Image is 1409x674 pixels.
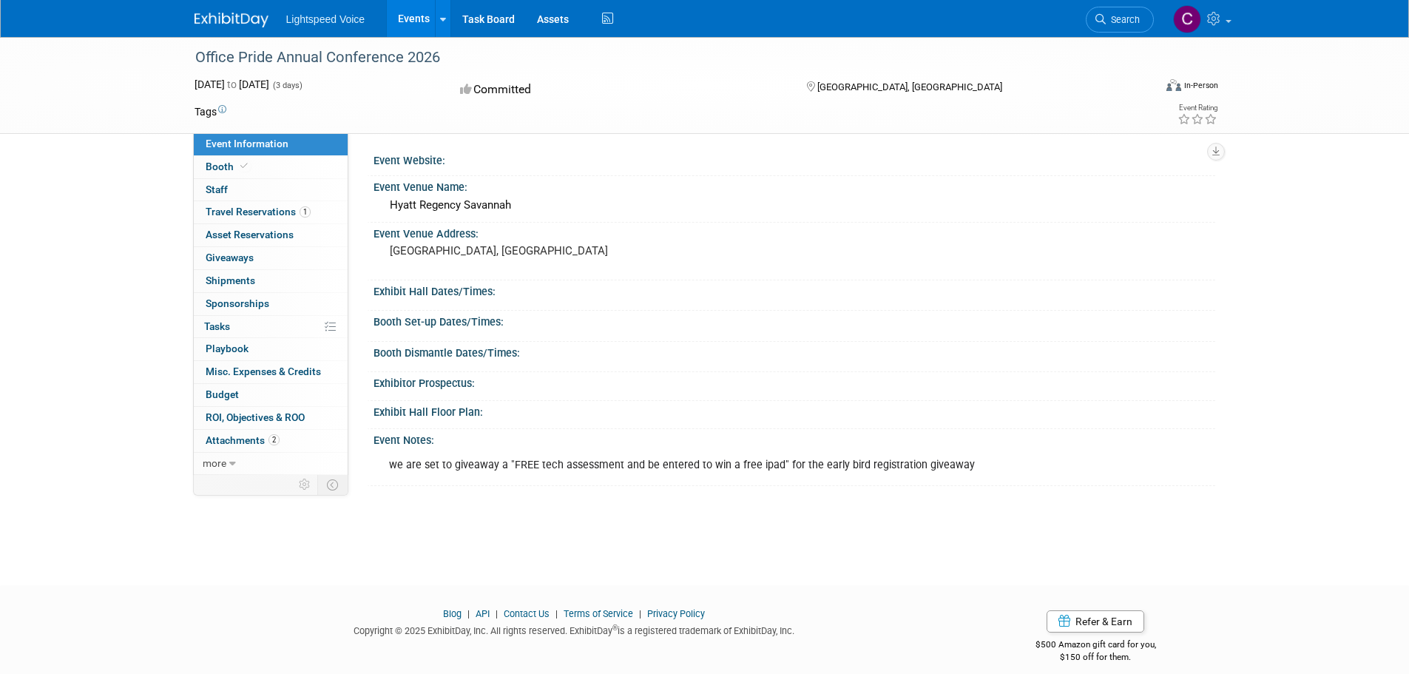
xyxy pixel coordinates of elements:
[464,608,473,619] span: |
[206,252,254,263] span: Giveaways
[206,297,269,309] span: Sponsorships
[194,270,348,292] a: Shipments
[271,81,303,90] span: (3 days)
[1106,14,1140,25] span: Search
[1067,77,1219,99] div: Event Format
[194,407,348,429] a: ROI, Objectives & ROO
[1177,104,1217,112] div: Event Rating
[206,161,251,172] span: Booth
[194,224,348,246] a: Asset Reservations
[206,183,228,195] span: Staff
[206,274,255,286] span: Shipments
[206,365,321,377] span: Misc. Expenses & Credits
[225,78,239,90] span: to
[552,608,561,619] span: |
[300,206,311,218] span: 1
[385,194,1204,217] div: Hyatt Regency Savannah
[292,475,318,494] td: Personalize Event Tab Strip
[194,316,348,338] a: Tasks
[195,621,955,638] div: Copyright © 2025 ExhibitDay, Inc. All rights reserved. ExhibitDay is a registered trademark of Ex...
[976,651,1215,664] div: $150 off for them.
[374,372,1215,391] div: Exhibitor Prospectus:
[206,411,305,423] span: ROI, Objectives & ROO
[190,44,1132,71] div: Office Pride Annual Conference 2026
[194,384,348,406] a: Budget
[1166,79,1181,91] img: Format-Inperson.png
[206,388,239,400] span: Budget
[286,13,365,25] span: Lightspeed Voice
[504,608,550,619] a: Contact Us
[194,338,348,360] a: Playbook
[194,179,348,201] a: Staff
[443,608,462,619] a: Blog
[194,201,348,223] a: Travel Reservations1
[374,280,1215,299] div: Exhibit Hall Dates/Times:
[374,342,1215,360] div: Booth Dismantle Dates/Times:
[204,320,230,332] span: Tasks
[194,430,348,452] a: Attachments2
[976,629,1215,663] div: $500 Amazon gift card for you,
[612,624,618,632] sup: ®
[1183,80,1218,91] div: In-Person
[206,138,288,149] span: Event Information
[194,133,348,155] a: Event Information
[194,156,348,178] a: Booth
[564,608,633,619] a: Terms of Service
[374,311,1215,329] div: Booth Set-up Dates/Times:
[206,206,311,218] span: Travel Reservations
[390,244,708,257] pre: [GEOGRAPHIC_DATA], [GEOGRAPHIC_DATA]
[195,78,269,90] span: [DATE] [DATE]
[374,176,1215,195] div: Event Venue Name:
[456,77,783,103] div: Committed
[194,293,348,315] a: Sponsorships
[194,453,348,475] a: more
[206,343,249,354] span: Playbook
[203,457,226,469] span: more
[206,229,294,240] span: Asset Reservations
[817,81,1002,92] span: [GEOGRAPHIC_DATA], [GEOGRAPHIC_DATA]
[1047,610,1144,633] a: Refer & Earn
[317,475,348,494] td: Toggle Event Tabs
[374,223,1215,241] div: Event Venue Address:
[195,104,226,119] td: Tags
[1173,5,1201,33] img: Christopher Taylor
[194,361,348,383] a: Misc. Expenses & Credits
[206,434,280,446] span: Attachments
[1086,7,1154,33] a: Search
[635,608,645,619] span: |
[647,608,705,619] a: Privacy Policy
[195,13,268,27] img: ExhibitDay
[268,434,280,445] span: 2
[379,451,1051,480] div: we are set to giveaway a "FREE tech assessment and be entered to win a free ipad" for the early b...
[240,162,248,170] i: Booth reservation complete
[194,247,348,269] a: Giveaways
[374,429,1215,448] div: Event Notes:
[492,608,501,619] span: |
[374,401,1215,419] div: Exhibit Hall Floor Plan:
[476,608,490,619] a: API
[374,149,1215,168] div: Event Website:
